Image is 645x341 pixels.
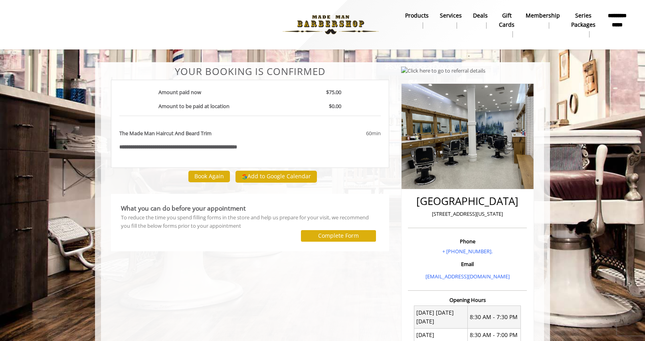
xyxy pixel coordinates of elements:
[410,239,525,244] h3: Phone
[425,273,510,280] a: [EMAIL_ADDRESS][DOMAIN_NAME]
[526,11,560,20] b: Membership
[467,306,521,328] td: 8:30 AM - 7:30 PM
[276,3,386,47] img: Made Man Barbershop logo
[408,297,527,303] h3: Opening Hours
[434,10,467,31] a: ServicesServices
[188,171,230,182] button: Book Again
[410,210,525,218] p: [STREET_ADDRESS][US_STATE]
[473,11,488,20] b: Deals
[571,11,596,29] b: Series packages
[121,213,379,230] div: To reduce the time you spend filling forms in the store and help us prepare for your visit, we re...
[520,10,566,31] a: MembershipMembership
[119,129,212,138] b: The Made Man Haircut And Beard Trim
[111,66,389,77] center: Your Booking is confirmed
[401,67,485,75] img: Click here to go to referral details
[414,306,468,328] td: [DATE] [DATE] [DATE]
[493,10,520,39] a: Gift cardsgift cards
[410,195,525,207] h2: [GEOGRAPHIC_DATA]
[566,10,601,39] a: Series packagesSeries packages
[318,233,359,239] label: Complete Form
[121,204,246,213] b: What you can do before your appointment
[158,102,230,110] b: Amount to be paid at location
[410,261,525,267] h3: Email
[440,11,462,20] b: Services
[301,230,376,242] button: Complete Form
[158,89,201,96] b: Amount paid now
[326,89,341,96] b: $75.00
[400,10,434,31] a: Productsproducts
[235,171,317,183] button: Add to Google Calendar
[301,129,380,138] div: 60min
[442,248,493,255] a: + [PHONE_NUMBER].
[405,11,429,20] b: products
[499,11,514,29] b: gift cards
[329,102,341,110] b: $0.00
[467,10,493,31] a: DealsDeals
